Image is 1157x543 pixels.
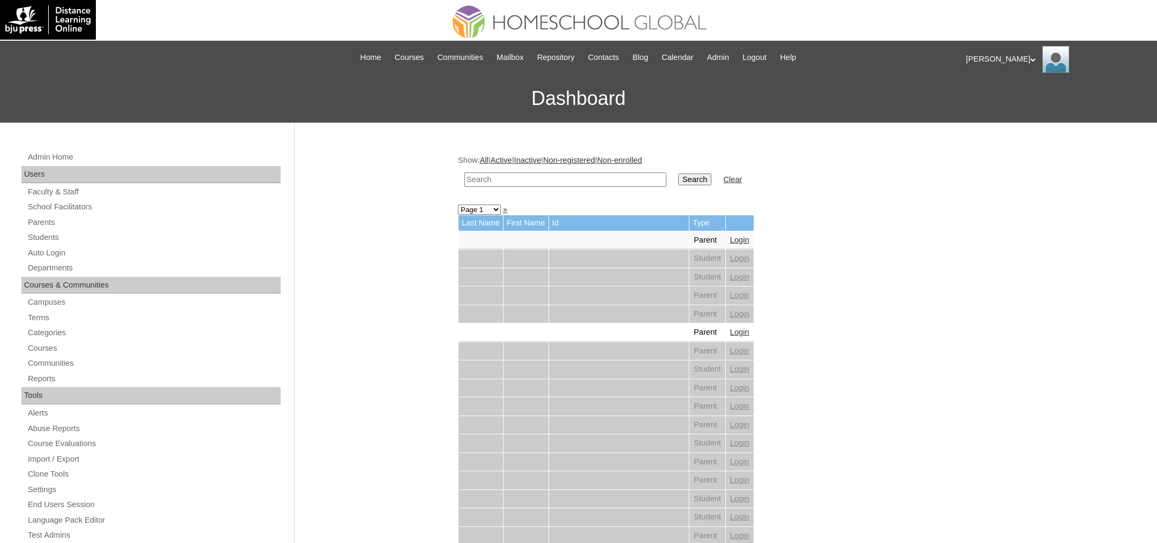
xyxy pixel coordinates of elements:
[27,406,281,420] a: Alerts
[588,51,619,64] span: Contacts
[27,422,281,435] a: Abuse Reports
[537,51,575,64] span: Repository
[27,498,281,511] a: End Users Session
[780,51,796,64] span: Help
[689,323,725,342] td: Parent
[597,156,642,164] a: Non-enrolled
[549,215,689,231] td: Id
[730,365,749,373] a: Login
[491,156,512,164] a: Active
[730,273,749,281] a: Login
[27,261,281,275] a: Departments
[27,185,281,199] a: Faculty & Staff
[5,5,91,34] img: logo-white.png
[27,483,281,496] a: Settings
[730,402,749,410] a: Login
[459,215,503,231] td: Last Name
[730,439,749,447] a: Login
[27,150,281,164] a: Admin Home
[730,328,749,336] a: Login
[27,296,281,309] a: Campuses
[5,74,1152,123] h3: Dashboard
[730,476,749,484] a: Login
[775,51,801,64] a: Help
[689,379,725,397] td: Parent
[730,254,749,262] a: Login
[458,155,988,193] div: Show: | | | |
[389,51,430,64] a: Courses
[27,216,281,229] a: Parents
[27,452,281,466] a: Import / Export
[514,156,542,164] a: Inactive
[689,490,725,508] td: Student
[355,51,387,64] a: Home
[27,357,281,370] a: Communities
[504,215,549,231] td: First Name
[730,494,749,503] a: Login
[21,166,281,183] div: Users
[723,175,742,184] a: Clear
[737,51,772,64] a: Logout
[689,416,725,434] td: Parent
[27,437,281,450] a: Course Evaluations
[21,277,281,294] div: Courses & Communities
[395,51,424,64] span: Courses
[730,531,749,540] a: Login
[627,51,653,64] a: Blog
[730,420,749,429] a: Login
[689,397,725,416] td: Parent
[689,215,725,231] td: Type
[730,346,749,355] a: Login
[27,372,281,386] a: Reports
[27,326,281,340] a: Categories
[27,231,281,244] a: Students
[689,286,725,305] td: Parent
[707,51,730,64] span: Admin
[678,174,711,185] input: Search
[27,342,281,355] a: Courses
[742,51,767,64] span: Logout
[966,46,1146,73] div: [PERSON_NAME]
[432,51,489,64] a: Communities
[27,514,281,527] a: Language Pack Editor
[689,471,725,489] td: Parent
[730,236,749,244] a: Login
[27,311,281,325] a: Terms
[543,156,595,164] a: Non-registered
[730,310,749,318] a: Login
[689,453,725,471] td: Parent
[730,512,749,521] a: Login
[656,51,698,64] a: Calendar
[503,205,507,214] a: »
[1042,46,1069,73] img: Ariane Ebuen
[730,383,749,392] a: Login
[689,360,725,379] td: Student
[480,156,489,164] a: All
[689,342,725,360] td: Parent
[689,231,725,250] td: Parent
[583,51,625,64] a: Contacts
[27,246,281,260] a: Auto Login
[491,51,529,64] a: Mailbox
[689,268,725,286] td: Student
[21,387,281,404] div: Tools
[497,51,524,64] span: Mailbox
[689,250,725,268] td: Student
[689,434,725,452] td: Student
[730,457,749,466] a: Login
[360,51,381,64] span: Home
[689,305,725,323] td: Parent
[464,172,666,187] input: Search
[633,51,648,64] span: Blog
[27,200,281,214] a: School Facilitators
[532,51,580,64] a: Repository
[27,529,281,542] a: Test Admins
[689,508,725,526] td: Student
[730,291,749,299] a: Login
[702,51,735,64] a: Admin
[27,467,281,481] a: Clone Tools
[662,51,693,64] span: Calendar
[437,51,483,64] span: Communities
